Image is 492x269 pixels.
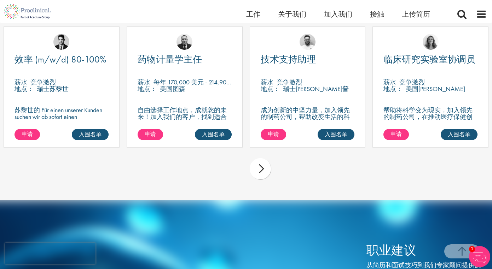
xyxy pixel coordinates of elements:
img: 托马斯·韦尼格 [53,34,69,50]
font: 美国图森 [160,85,185,93]
font: 申请 [390,130,402,138]
a: 效率 (m/w/d) 80-100% [15,55,109,64]
a: 入围名单 [318,129,354,140]
a: 入围名单 [441,129,477,140]
font: 地点： [138,85,157,93]
a: 上传简历 [402,10,430,19]
a: 申请 [261,129,286,140]
font: 地点： [261,85,280,93]
a: 技术支持助理 [261,55,355,64]
a: 关于我们 [278,10,306,19]
font: 入围名单 [202,131,225,138]
font: 薪水 [383,78,396,86]
font: 技术支持助理 [261,53,316,65]
a: 加入我们 [324,10,352,19]
font: 入围名单 [79,131,102,138]
img: 雅库布·哈纳斯 [176,34,192,50]
font: 薪水 [138,78,150,86]
font: 入围名单 [325,131,347,138]
a: 药物计量学主任 [138,55,232,64]
font: 1 [471,246,473,251]
font: 美国[PERSON_NAME] [406,85,465,93]
a: 接触 [370,10,384,19]
font: 药物计量学主任 [138,53,202,65]
font: 竞争激烈 [277,78,302,86]
a: 申请 [15,129,40,140]
iframe: 验证码 [5,243,95,264]
font: 申请 [22,130,33,138]
img: 杰基·塞尔基奥 [423,34,439,50]
font: 竞争激烈 [399,78,425,86]
font: 成为创新的中坚力量，加入领先的制药公司，帮助改变生活的科学不断前进！ [261,106,350,127]
font: 每年 170,000 美元 - 214,900 美元 [154,78,244,86]
font: 入围名单 [448,131,470,138]
img: 埃米尔·德比尔 [300,34,316,50]
font: 地点： [383,85,403,93]
font: 薪水 [15,78,27,86]
font: 瑞士[PERSON_NAME]普 [283,85,349,93]
font: 竞争激烈 [30,78,56,86]
font: 薪水 [261,78,273,86]
font: 临床研究实验室协调员 [383,53,475,65]
font: 自由选择工作地点，成就您的未来！加入我们的客户，找到适合您生活的总监职位。 [138,106,227,127]
a: 入围名单 [72,129,109,140]
font: 效率 (m/w/d) 80-100% [15,53,106,65]
a: 临床研究实验室协调员 [383,55,477,64]
img: 聊天机器人 [469,246,490,267]
font: 申请 [268,130,279,138]
font: 地点： [15,85,34,93]
font: 瑞士苏黎世 [37,85,69,93]
a: 工作 [246,10,260,19]
a: 申请 [383,129,409,140]
font: 申请 [145,130,156,138]
a: 申请 [138,129,163,140]
a: 入围名单 [195,129,232,140]
font: 职业建议 [366,241,416,258]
